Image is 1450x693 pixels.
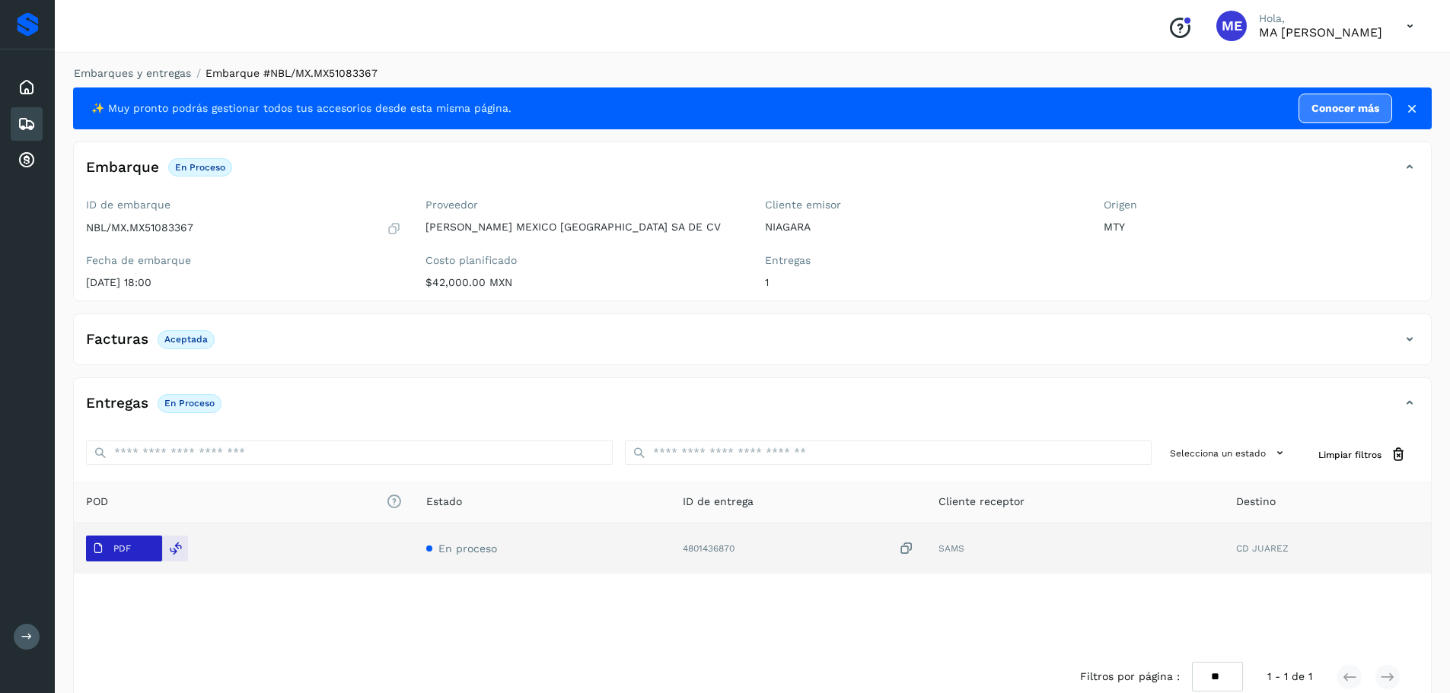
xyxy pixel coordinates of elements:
[11,107,43,141] div: Embarques
[86,494,402,510] span: POD
[926,523,1224,574] td: SAMS
[74,326,1431,364] div: FacturasAceptada
[74,390,1431,428] div: EntregasEn proceso
[1267,669,1312,685] span: 1 - 1 de 1
[1164,440,1294,466] button: Selecciona un estado
[1104,199,1419,211] label: Origen
[86,199,401,211] label: ID de embarque
[91,100,511,116] span: ✨ Muy pronto podrás gestionar todos tus accesorios desde esta misma página.
[1104,221,1419,234] p: MTY
[425,276,741,289] p: $42,000.00 MXN
[86,276,401,289] p: [DATE] 18:00
[73,65,1432,81] nav: breadcrumb
[86,159,159,176] h4: Embarque
[206,67,378,79] span: Embarque #NBL/MX.MX51083367
[683,494,754,510] span: ID de entrega
[162,536,188,561] div: Reemplazar POD
[438,542,497,555] span: En proceso
[86,254,401,267] label: Fecha de embarque
[74,67,191,79] a: Embarques y entregas
[765,199,1080,211] label: Cliente emisor
[164,398,215,408] p: En proceso
[86,221,193,234] p: NBL/MX.MX51083367
[425,199,741,211] label: Proveedor
[1318,448,1381,462] span: Limpiar filtros
[74,154,1431,192] div: EmbarqueEn proceso
[86,395,148,412] h4: Entregas
[86,536,162,561] button: PDF
[1080,669,1180,685] span: Filtros por página :
[425,221,741,234] p: [PERSON_NAME] MEXICO [GEOGRAPHIC_DATA] SA DE CV
[113,543,131,554] p: PDF
[11,71,43,104] div: Inicio
[1236,494,1276,510] span: Destino
[1224,523,1431,574] td: CD JUAREZ
[425,254,741,267] label: Costo planificado
[1259,12,1382,25] p: Hola,
[1299,94,1392,123] a: Conocer más
[1259,25,1382,40] p: MA EUGENIA ROBLES MICHAUS
[175,162,225,173] p: En proceso
[765,254,1080,267] label: Entregas
[765,221,1080,234] p: NIAGARA
[939,494,1025,510] span: Cliente receptor
[765,276,1080,289] p: 1
[11,144,43,177] div: Cuentas por cobrar
[164,334,208,345] p: Aceptada
[1306,440,1419,469] button: Limpiar filtros
[426,494,462,510] span: Estado
[683,541,915,557] div: 4801436870
[86,331,148,348] h4: Facturas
